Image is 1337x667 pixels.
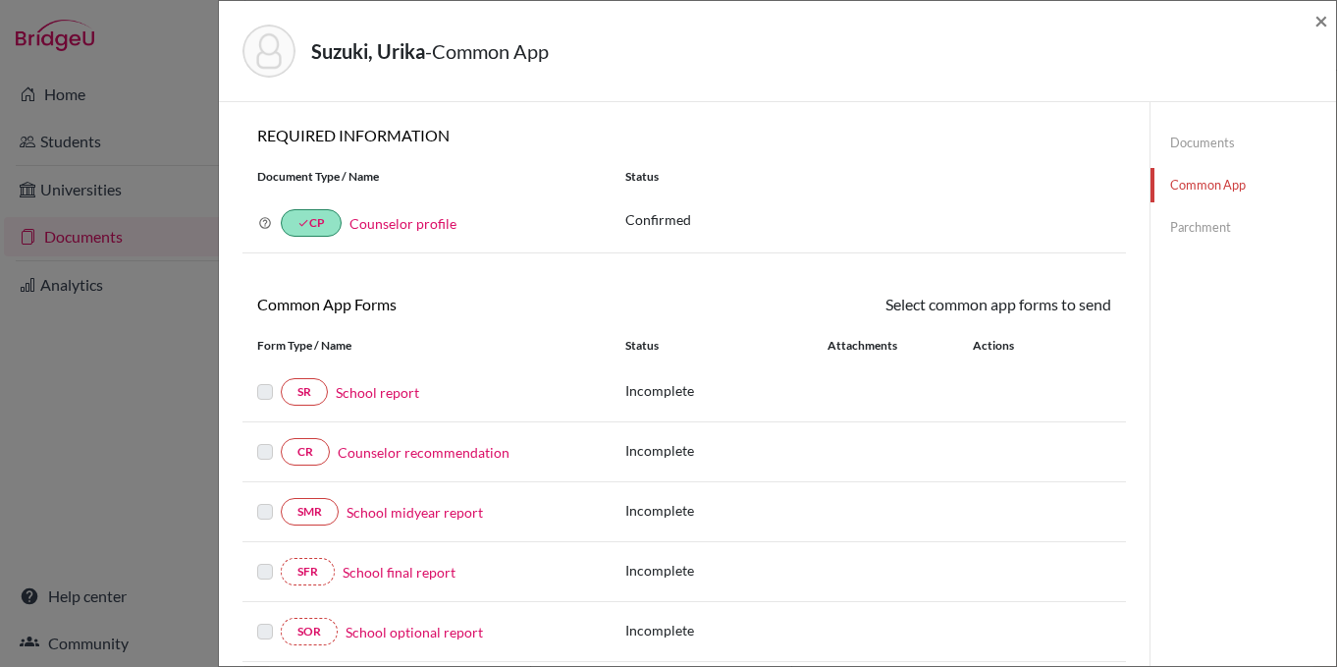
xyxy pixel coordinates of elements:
[625,560,828,581] p: Incomplete
[425,39,549,63] span: - Common App
[1314,6,1328,34] span: ×
[281,209,342,237] a: doneCP
[625,337,828,355] div: Status
[343,562,455,583] a: School final report
[281,498,339,526] a: SMR
[242,126,1126,144] h6: REQUIRED INFORMATION
[281,558,335,585] a: SFR
[242,337,611,355] div: Form Type / Name
[1150,168,1336,202] a: Common App
[347,502,483,523] a: School midyear report
[684,293,1126,316] div: Select common app forms to send
[1150,126,1336,160] a: Documents
[297,217,309,229] i: done
[949,337,1071,355] div: Actions
[346,622,483,642] a: School optional report
[281,438,330,466] a: CR
[242,295,684,313] h6: Common App Forms
[336,382,419,403] a: School report
[281,378,328,406] a: SR
[625,209,1111,230] p: Confirmed
[281,618,338,645] a: SOR
[338,442,509,463] a: Counselor recommendation
[1314,9,1328,32] button: Close
[1150,210,1336,245] a: Parchment
[625,380,828,401] p: Incomplete
[625,620,828,640] p: Incomplete
[349,215,456,232] a: Counselor profile
[828,337,949,355] div: Attachments
[311,39,425,63] strong: Suzuki, Urika
[625,440,828,461] p: Incomplete
[242,168,611,186] div: Document Type / Name
[625,500,828,521] p: Incomplete
[611,168,1126,186] div: Status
